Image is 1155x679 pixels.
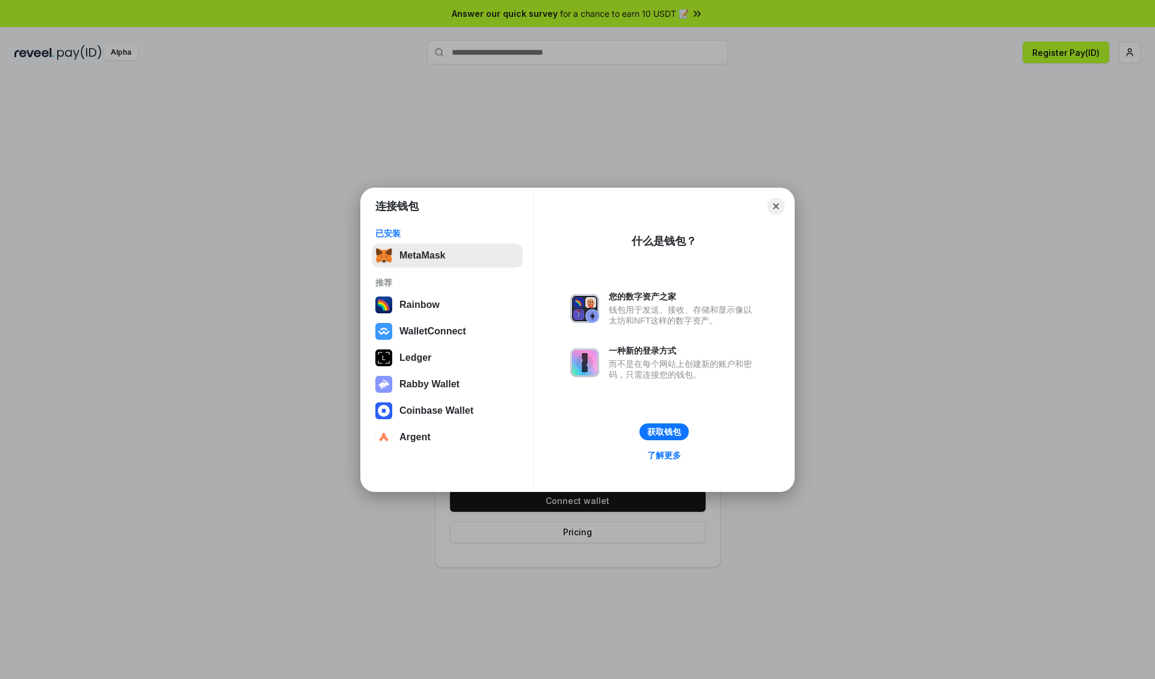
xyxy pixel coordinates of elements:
[372,244,523,268] button: MetaMask
[640,447,688,463] a: 了解更多
[375,376,392,393] img: svg+xml,%3Csvg%20xmlns%3D%22http%3A%2F%2Fwww.w3.org%2F2000%2Fsvg%22%20fill%3D%22none%22%20viewBox...
[372,425,523,449] button: Argent
[639,423,689,440] button: 获取钱包
[399,250,445,261] div: MetaMask
[609,304,758,326] div: 钱包用于发送、接收、存储和显示像以太坊和NFT这样的数字资产。
[399,352,431,363] div: Ledger
[609,358,758,380] div: 而不是在每个网站上创建新的账户和密码，只需连接您的钱包。
[399,432,431,443] div: Argent
[372,399,523,423] button: Coinbase Wallet
[375,429,392,446] img: svg+xml,%3Csvg%20width%3D%2228%22%20height%3D%2228%22%20viewBox%3D%220%200%2028%2028%22%20fill%3D...
[375,228,519,239] div: 已安装
[372,319,523,343] button: WalletConnect
[375,247,392,264] img: svg+xml,%3Csvg%20fill%3D%22none%22%20height%3D%2233%22%20viewBox%3D%220%200%2035%2033%22%20width%...
[375,402,392,419] img: svg+xml,%3Csvg%20width%3D%2228%22%20height%3D%2228%22%20viewBox%3D%220%200%2028%2028%22%20fill%3D...
[647,450,681,461] div: 了解更多
[372,372,523,396] button: Rabby Wallet
[570,348,599,377] img: svg+xml,%3Csvg%20xmlns%3D%22http%3A%2F%2Fwww.w3.org%2F2000%2Fsvg%22%20fill%3D%22none%22%20viewBox...
[768,198,784,215] button: Close
[399,326,466,337] div: WalletConnect
[647,426,681,437] div: 获取钱包
[609,345,758,356] div: 一种新的登录方式
[372,346,523,370] button: Ledger
[632,234,697,248] div: 什么是钱包？
[372,293,523,317] button: Rainbow
[399,379,460,390] div: Rabby Wallet
[375,349,392,366] img: svg+xml,%3Csvg%20xmlns%3D%22http%3A%2F%2Fwww.w3.org%2F2000%2Fsvg%22%20width%3D%2228%22%20height%3...
[375,323,392,340] img: svg+xml,%3Csvg%20width%3D%2228%22%20height%3D%2228%22%20viewBox%3D%220%200%2028%2028%22%20fill%3D...
[609,291,758,302] div: 您的数字资产之家
[375,296,392,313] img: svg+xml,%3Csvg%20width%3D%22120%22%20height%3D%22120%22%20viewBox%3D%220%200%20120%20120%22%20fil...
[399,300,440,310] div: Rainbow
[570,294,599,323] img: svg+xml,%3Csvg%20xmlns%3D%22http%3A%2F%2Fwww.w3.org%2F2000%2Fsvg%22%20fill%3D%22none%22%20viewBox...
[375,199,419,214] h1: 连接钱包
[399,405,473,416] div: Coinbase Wallet
[375,277,519,288] div: 推荐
